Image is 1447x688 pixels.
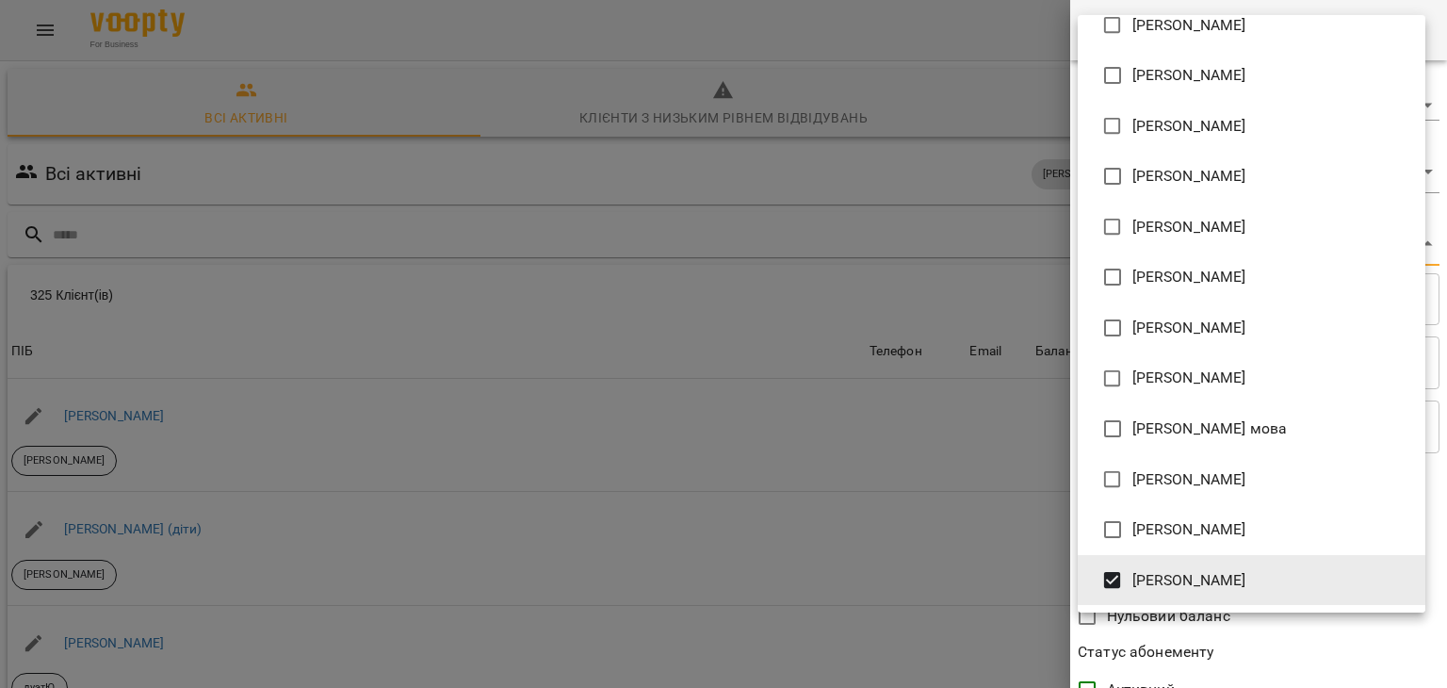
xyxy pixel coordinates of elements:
span: [PERSON_NAME] [1132,14,1246,37]
span: [PERSON_NAME] [1132,266,1246,288]
span: [PERSON_NAME] [1132,317,1246,339]
span: [PERSON_NAME] [1132,216,1246,238]
span: [PERSON_NAME] [1132,115,1246,138]
span: [PERSON_NAME] [1132,468,1246,491]
span: [PERSON_NAME] [1132,165,1246,188]
span: [PERSON_NAME] [1132,569,1246,592]
span: [PERSON_NAME] [1132,64,1246,87]
span: [PERSON_NAME] мова [1132,418,1288,440]
span: [PERSON_NAME] [1132,518,1246,541]
span: [PERSON_NAME] [1132,367,1246,389]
